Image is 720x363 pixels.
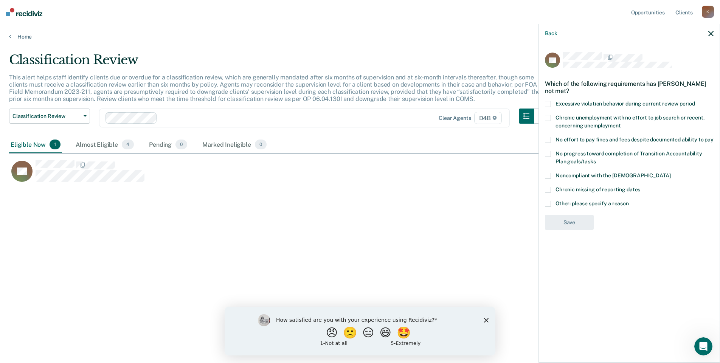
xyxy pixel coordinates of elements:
div: Clear agents [439,115,471,121]
div: K [702,6,714,18]
span: Other: please specify a reason [556,200,629,206]
span: 1 [50,140,61,149]
iframe: Intercom live chat [694,337,712,355]
span: No effort to pay fines and fees despite documented ability to pay [556,137,714,143]
span: Classification Review [12,113,81,119]
span: Chronic missing of reporting dates [556,186,640,192]
span: D4B [474,112,502,124]
div: Classification Review [9,52,549,74]
a: Home [9,33,711,40]
span: Excessive violation behavior during current review period [556,101,695,107]
span: 0 [255,140,267,149]
span: 4 [122,140,134,149]
button: Back [545,30,557,37]
img: Recidiviz [6,8,42,16]
iframe: Survey by Kim from Recidiviz [225,307,495,355]
div: Which of the following requirements has [PERSON_NAME] not met? [545,74,714,101]
p: This alert helps staff identify clients due or overdue for a classification review, which are gen... [9,74,540,103]
div: Eligible Now [9,137,62,153]
span: 0 [175,140,187,149]
div: Pending [147,137,189,153]
span: Chronic unemployment with no effort to job search or recent, concerning unemployment [556,115,705,129]
button: Save [545,215,594,230]
div: CaseloadOpportunityCell-0972447 [9,160,623,190]
span: No progress toward completion of Transition Accountability Plan goals/tasks [556,150,702,164]
span: Noncompliant with the [DEMOGRAPHIC_DATA] [556,172,670,178]
div: Almost Eligible [74,137,135,153]
div: Marked Ineligible [201,137,268,153]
